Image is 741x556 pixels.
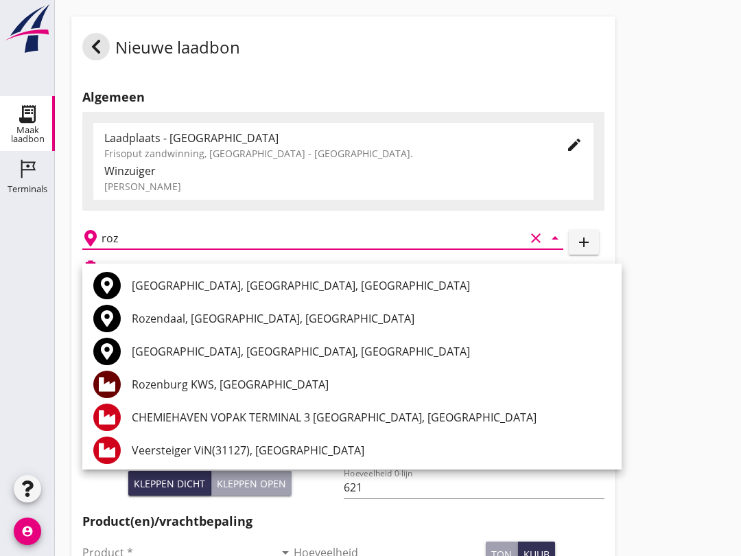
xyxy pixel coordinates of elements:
[104,163,583,179] div: Winzuiger
[547,230,563,246] i: arrow_drop_down
[528,230,544,246] i: clear
[132,376,611,393] div: Rozenburg KWS, [GEOGRAPHIC_DATA]
[128,471,211,496] button: Kleppen dicht
[3,3,52,54] img: logo-small.a267ee39.svg
[134,476,205,491] div: Kleppen dicht
[132,343,611,360] div: [GEOGRAPHIC_DATA], [GEOGRAPHIC_DATA], [GEOGRAPHIC_DATA]
[104,261,174,273] h2: Beladen vaartuig
[82,512,604,531] h2: Product(en)/vrachtbepaling
[104,130,544,146] div: Laadplaats - [GEOGRAPHIC_DATA]
[132,442,611,459] div: Veersteiger ViN(31127), [GEOGRAPHIC_DATA]
[104,146,544,161] div: Frisoput zandwinning, [GEOGRAPHIC_DATA] - [GEOGRAPHIC_DATA].
[566,137,583,153] i: edit
[14,518,41,545] i: account_circle
[132,409,611,426] div: CHEMIEHAVEN VOPAK TERMINAL 3 [GEOGRAPHIC_DATA], [GEOGRAPHIC_DATA]
[576,234,592,251] i: add
[132,310,611,327] div: Rozendaal, [GEOGRAPHIC_DATA], [GEOGRAPHIC_DATA]
[132,277,611,294] div: [GEOGRAPHIC_DATA], [GEOGRAPHIC_DATA], [GEOGRAPHIC_DATA]
[102,227,525,249] input: Losplaats
[344,476,605,498] input: Hoeveelheid 0-lijn
[217,476,286,491] div: Kleppen open
[82,33,240,66] div: Nieuwe laadbon
[104,179,583,194] div: [PERSON_NAME]
[211,471,292,496] button: Kleppen open
[82,88,604,106] h2: Algemeen
[8,185,47,194] div: Terminals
